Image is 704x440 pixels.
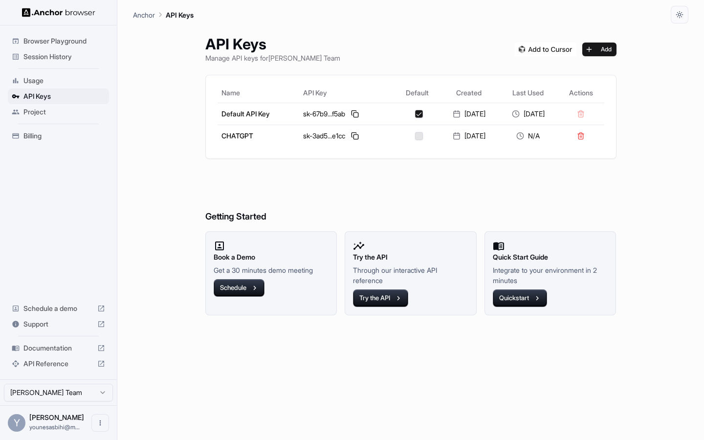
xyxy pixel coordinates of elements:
[8,301,109,316] div: Schedule a demo
[493,265,608,286] p: Integrate to your environment in 2 minutes
[515,43,576,56] img: Add anchorbrowser MCP server to Cursor
[440,83,499,103] th: Created
[91,414,109,432] button: Open menu
[503,109,554,119] div: [DATE]
[205,171,616,224] h6: Getting Started
[214,265,329,275] p: Get a 30 minutes demo meeting
[349,108,361,120] button: Copy API key
[218,125,300,147] td: CHATGPT
[8,33,109,49] div: Browser Playground
[23,76,105,86] span: Usage
[29,413,84,421] span: Younes Asbihi
[353,252,468,263] h2: Try the API
[582,43,616,56] button: Add
[23,36,105,46] span: Browser Playground
[205,53,340,63] p: Manage API keys for [PERSON_NAME] Team
[303,130,391,142] div: sk-3ad5...e1cc
[8,316,109,332] div: Support
[23,304,93,313] span: Schedule a demo
[205,35,340,53] h1: API Keys
[353,289,408,307] button: Try the API
[133,10,155,20] p: Anchor
[23,319,93,329] span: Support
[8,414,25,432] div: Y
[353,265,468,286] p: Through our interactive API reference
[8,49,109,65] div: Session History
[214,279,264,297] button: Schedule
[8,73,109,88] div: Usage
[558,83,604,103] th: Actions
[503,131,554,141] div: N/A
[493,252,608,263] h2: Quick Start Guide
[8,88,109,104] div: API Keys
[23,52,105,62] span: Session History
[443,131,495,141] div: [DATE]
[8,104,109,120] div: Project
[395,83,440,103] th: Default
[499,83,558,103] th: Last Used
[166,10,194,20] p: API Keys
[23,343,93,353] span: Documentation
[23,107,105,117] span: Project
[349,130,361,142] button: Copy API key
[133,9,194,20] nav: breadcrumb
[303,108,391,120] div: sk-67b9...f5ab
[23,131,105,141] span: Billing
[23,359,93,369] span: API Reference
[218,83,300,103] th: Name
[8,356,109,372] div: API Reference
[493,289,547,307] button: Quickstart
[8,128,109,144] div: Billing
[22,8,95,17] img: Anchor Logo
[214,252,329,263] h2: Book a Demo
[8,340,109,356] div: Documentation
[29,423,80,431] span: younesasbihi@myway.app
[23,91,105,101] span: API Keys
[299,83,395,103] th: API Key
[218,103,300,125] td: Default API Key
[443,109,495,119] div: [DATE]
